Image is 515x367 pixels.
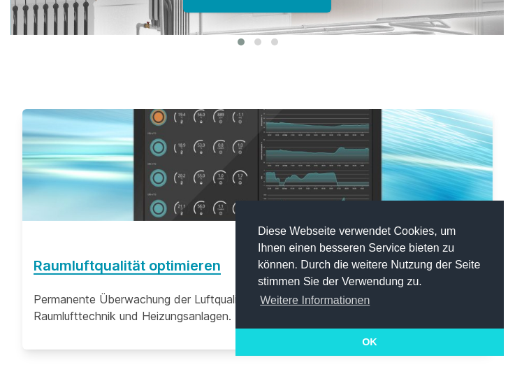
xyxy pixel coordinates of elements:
a: dismiss cookie message [235,329,504,357]
div: cookieconsent [235,201,504,356]
a: learn more about cookies [258,290,372,311]
img: Raumluftqualität optimieren [22,109,493,221]
span: Diese Webseite verwendet Cookies, um Ihnen einen besseren Service bieten zu können. Durch die wei... [258,223,481,311]
p: Permanente Überwachung der Luftqualität und synchronisierte Steuerung von Raumlufttechnik und Hei... [34,291,481,324]
a: Raumluftqualität optimieren [34,254,481,277]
